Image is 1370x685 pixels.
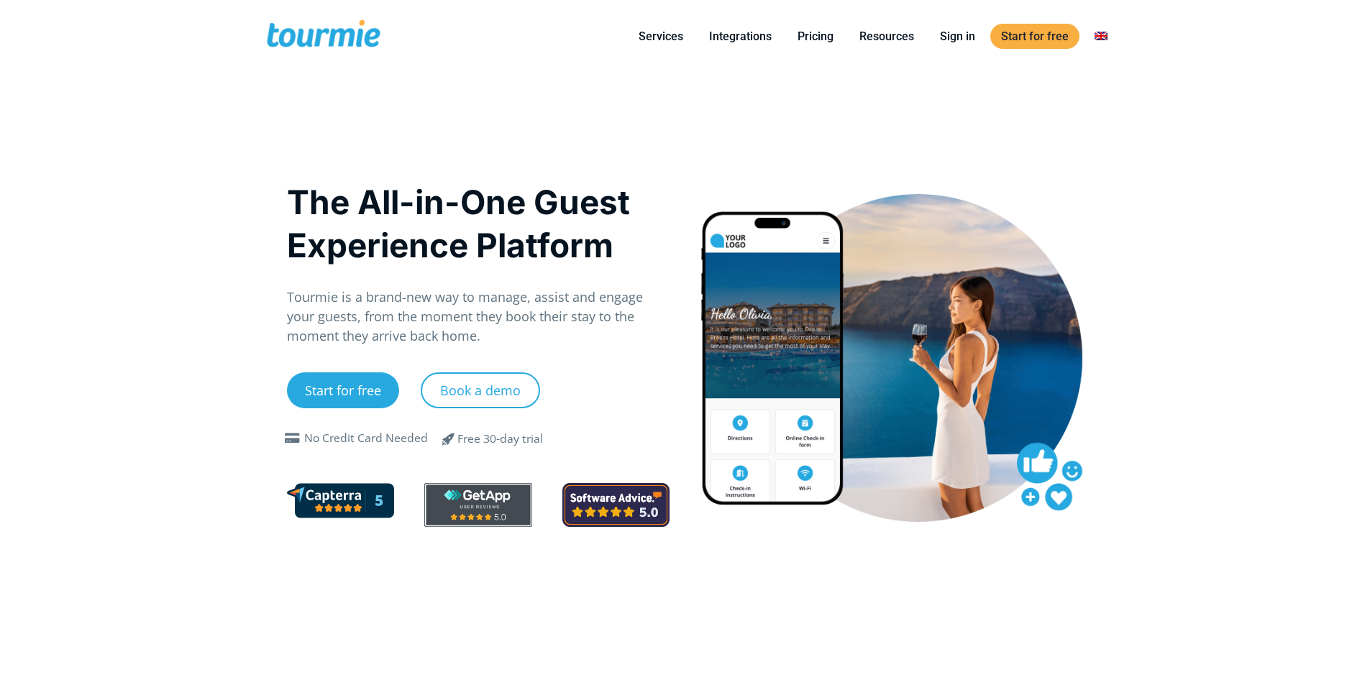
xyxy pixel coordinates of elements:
span:  [431,430,466,447]
span:  [281,433,304,444]
h1: The All-in-One Guest Experience Platform [287,180,670,267]
p: Tourmie is a brand-new way to manage, assist and engage your guests, from the moment they book th... [287,288,670,346]
a: Services [628,27,694,45]
a: Integrations [698,27,782,45]
a: Book a demo [421,372,540,408]
div: Free 30-day trial [457,431,543,448]
a: Start for free [287,372,399,408]
div: No Credit Card Needed [304,430,428,447]
a: Sign in [929,27,986,45]
a: Start for free [990,24,1079,49]
a: Resources [849,27,925,45]
a: Pricing [787,27,844,45]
